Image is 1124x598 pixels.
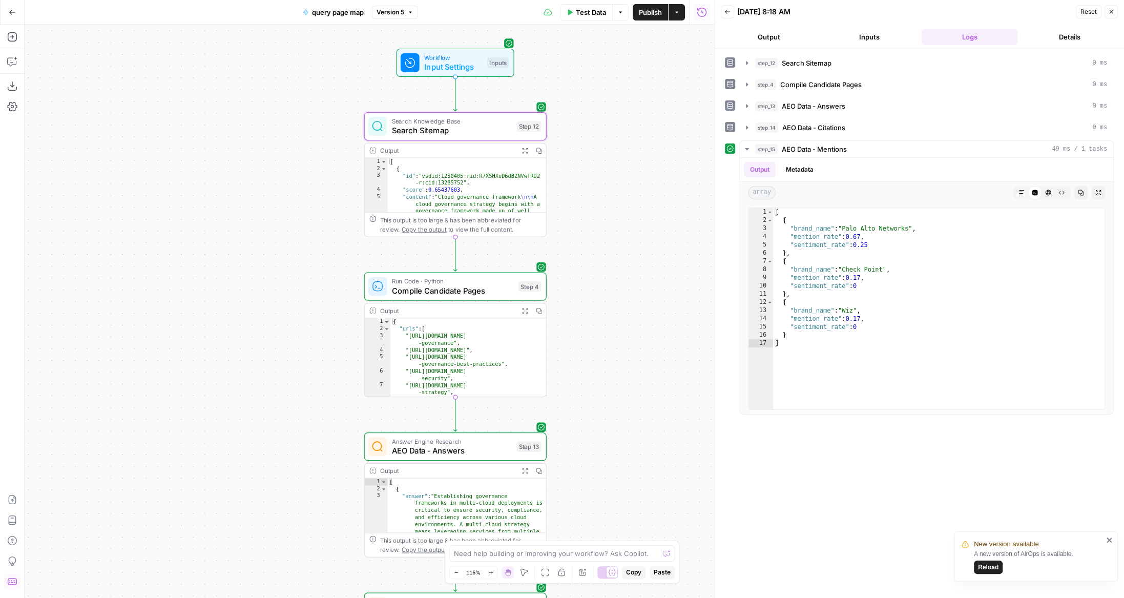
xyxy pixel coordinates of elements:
[1092,101,1107,111] span: 0 ms
[365,318,391,325] div: 1
[721,29,817,45] button: Output
[780,162,820,177] button: Metadata
[626,568,641,577] span: Copy
[782,58,831,68] span: Search Sitemap
[755,101,778,111] span: step_13
[748,233,773,241] div: 4
[518,281,542,292] div: Step 4
[748,315,773,323] div: 14
[748,186,776,199] span: array
[381,165,387,172] span: Toggle code folding, rows 2 through 6
[748,306,773,315] div: 13
[1106,536,1113,544] button: close
[392,445,512,457] span: AEO Data - Answers
[740,55,1113,71] button: 0 ms
[782,101,845,111] span: AEO Data - Answers
[383,325,390,333] span: Toggle code folding, rows 2 through 13
[748,224,773,233] div: 3
[516,121,541,132] div: Step 12
[650,566,675,579] button: Paste
[297,4,370,20] button: query page map
[380,215,542,234] div: This output is too large & has been abbreviated for review. to view the full content.
[380,466,514,475] div: Output
[380,535,542,554] div: This output is too large & has been abbreviated for review. to view the full content.
[312,7,364,17] span: query page map
[767,216,773,224] span: Toggle code folding, rows 2 through 6
[365,325,391,333] div: 2
[821,29,918,45] button: Inputs
[365,187,388,194] div: 4
[1092,80,1107,89] span: 0 ms
[1052,145,1107,154] span: 49 ms / 1 tasks
[748,249,773,257] div: 6
[748,257,773,265] div: 7
[748,298,773,306] div: 12
[453,397,457,431] g: Edge from step_4 to step_13
[1092,123,1107,132] span: 0 ms
[392,285,514,297] span: Compile Candidate Pages
[1092,58,1107,68] span: 0 ms
[978,563,998,572] span: Reload
[740,119,1113,136] button: 0 ms
[487,57,509,68] div: Inputs
[748,216,773,224] div: 2
[381,479,387,486] span: Toggle code folding, rows 1 through 5
[748,339,773,347] div: 17
[767,298,773,306] span: Toggle code folding, rows 12 through 16
[372,6,418,19] button: Version 5
[380,146,514,155] div: Output
[974,561,1003,574] button: Reload
[780,79,862,90] span: Compile Candidate Pages
[424,53,483,62] span: Workflow
[974,549,1103,574] div: A new version of AirOps is available.
[364,432,547,558] div: Answer Engine ResearchAEO Data - AnswersStep 13Output[ { "answer":"Establishing governance framew...
[1022,29,1118,45] button: Details
[365,354,391,368] div: 5
[365,165,388,172] div: 2
[740,158,1113,414] div: 49 ms / 1 tasks
[392,116,512,126] span: Search Knowledge Base
[639,7,662,17] span: Publish
[516,441,541,452] div: Step 13
[392,277,514,286] span: Run Code · Python
[453,76,457,111] g: Edge from start to step_12
[453,557,457,592] g: Edge from step_13 to step_14
[767,208,773,216] span: Toggle code folding, rows 1 through 17
[453,237,457,272] g: Edge from step_12 to step_4
[755,144,778,154] span: step_15
[392,437,512,446] span: Answer Engine Research
[364,272,547,397] div: Run Code · PythonCompile Candidate PagesStep 4Output{ "urls":[ "[URL][DOMAIN_NAME] -governance", ...
[365,485,388,492] div: 2
[365,368,391,382] div: 6
[383,318,390,325] span: Toggle code folding, rows 1 through 15
[748,208,773,216] div: 1
[748,274,773,282] div: 9
[740,98,1113,114] button: 0 ms
[365,479,388,486] div: 1
[748,241,773,249] div: 5
[402,226,446,233] span: Copy the output
[748,290,773,298] div: 11
[466,568,481,576] span: 115%
[365,333,391,347] div: 3
[365,158,388,166] div: 1
[424,61,483,73] span: Input Settings
[755,79,776,90] span: step_4
[365,346,391,354] div: 4
[381,158,387,166] span: Toggle code folding, rows 1 through 7
[755,58,778,68] span: step_12
[364,49,547,77] div: WorkflowInput SettingsInputs
[1080,7,1097,16] span: Reset
[748,282,773,290] div: 10
[748,323,773,331] div: 15
[380,306,514,315] div: Output
[767,257,773,265] span: Toggle code folding, rows 7 through 11
[364,112,547,237] div: Search Knowledge BaseSearch SitemapStep 12Output[ { "id":"vsdid:1250405:rid:R7XSHXuD6dBZNVwTRD2 -...
[365,396,391,410] div: 8
[392,125,512,136] span: Search Sitemap
[560,4,612,20] button: Test Data
[922,29,1018,45] button: Logs
[365,172,388,187] div: 3
[1076,5,1101,18] button: Reset
[782,144,847,154] span: AEO Data - Mentions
